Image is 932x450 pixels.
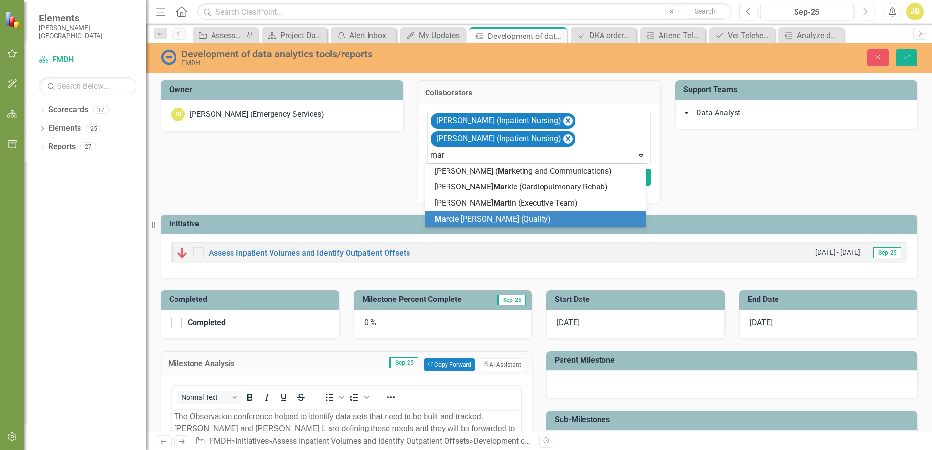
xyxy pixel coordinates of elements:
[39,77,136,94] input: Search Below...
[815,248,860,257] small: [DATE] - [DATE]
[48,141,76,152] a: Reports
[436,134,561,143] span: [PERSON_NAME] (Inpatient Nursing)
[168,359,286,368] h3: Milestone Analysis
[435,182,608,191] span: [PERSON_NAME] kle (Cardiopulmonary Rehab)
[424,358,474,371] button: Copy Forward
[48,104,88,115] a: Scorecards
[181,59,585,67] div: FMDH
[473,436,625,446] div: Development of data analytics tools/reports
[435,198,578,207] span: [PERSON_NAME] tin (Executive Team)
[764,6,850,18] div: Sep-25
[93,106,109,114] div: 37
[181,49,585,59] div: Development of data analytics tools/reports
[419,29,463,41] div: My Updates
[169,85,398,94] h3: Owner
[488,30,564,42] div: Development of data analytics tools/reports
[349,29,394,41] div: Alert Inbox
[292,391,309,404] button: Strikethrough
[906,3,924,20] button: JB
[241,391,258,404] button: Bold
[209,248,410,258] a: Assess Inpatient Volumes and Identify Outpatient Offsets
[557,318,580,327] span: [DATE]
[480,358,524,371] button: AI Assistant
[346,391,370,404] div: Numbered list
[195,29,243,41] a: Assess Inpatient Volumes and Identify Outpatient Offsets
[589,29,634,41] div: DKA orderset
[211,29,243,41] div: Assess Inpatient Volumes and Identify Outpatient Offsets
[383,391,399,404] button: Reveal or hide additional toolbar items
[161,49,176,65] img: No Information
[555,415,913,424] h3: Sub-Milestones
[321,391,346,404] div: Bullet list
[781,29,841,41] a: Analyze data; identify opportunities
[2,2,347,37] p: The Observation conference helped to identify data sets that need to be built and tracked. [PERSO...
[493,198,507,207] span: Mar
[333,29,394,41] a: Alert Inbox
[280,29,325,41] div: Project Dashboard
[177,391,241,404] button: Block Normal Text
[86,124,101,132] div: 25
[760,3,854,20] button: Sep-25
[389,357,418,368] span: Sep-25
[498,167,512,176] span: Mar
[210,436,232,446] a: FMDH
[573,29,634,41] a: DKA orderset
[39,12,136,24] span: Elements
[403,29,463,41] a: My Updates
[181,394,229,401] span: Normal Text
[555,356,913,365] h3: Parent Milestone
[435,214,551,224] span: cie [PERSON_NAME] (Quality)
[497,295,526,305] span: Sep-25
[797,29,841,41] div: Analyze data; identify opportunities
[258,391,275,404] button: Italic
[197,3,732,20] input: Search ClearPoint...
[169,220,913,228] h3: Initiative
[48,123,81,134] a: Elements
[362,295,489,304] h3: Milestone Percent Complete
[681,5,730,19] button: Search
[5,11,22,28] img: ClearPoint Strategy
[642,29,703,41] a: Attend Telehealth and Observation Conference
[435,214,449,224] span: Mar
[272,436,469,446] a: Assess Inpatient Volumes and Identify Outpatient Offsets
[712,29,772,41] a: Vet Telehealth Providers
[555,295,720,304] h3: Start Date
[169,295,334,304] h3: Completed
[264,29,325,41] a: Project Dashboard
[683,85,913,94] h3: Support Teams
[563,116,573,126] div: Remove [object Object]
[563,134,573,144] div: Remove [object Object]
[425,89,653,97] h3: Collaborators
[659,29,703,41] div: Attend Telehealth and Observation Conference
[190,109,324,120] div: [PERSON_NAME] (Emergency Services)
[728,29,772,41] div: Vet Telehealth Providers
[750,318,773,327] span: [DATE]
[195,436,532,447] div: » » »
[493,182,507,191] span: Mar
[171,108,185,121] div: JB
[354,310,532,339] div: 0 %
[696,108,740,117] span: Data Analyst
[435,167,612,176] span: [PERSON_NAME] ( keting and Communications)
[275,391,292,404] button: Underline
[873,247,901,258] span: Sep-25
[695,7,716,15] span: Search
[748,295,913,304] h3: End Date
[235,436,269,446] a: Initiatives
[39,24,136,40] small: [PERSON_NAME][GEOGRAPHIC_DATA]
[39,55,136,66] a: FMDH
[80,143,96,151] div: 27
[176,247,188,259] img: Below Plan
[436,116,561,125] span: [PERSON_NAME] (Inpatient Nursing)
